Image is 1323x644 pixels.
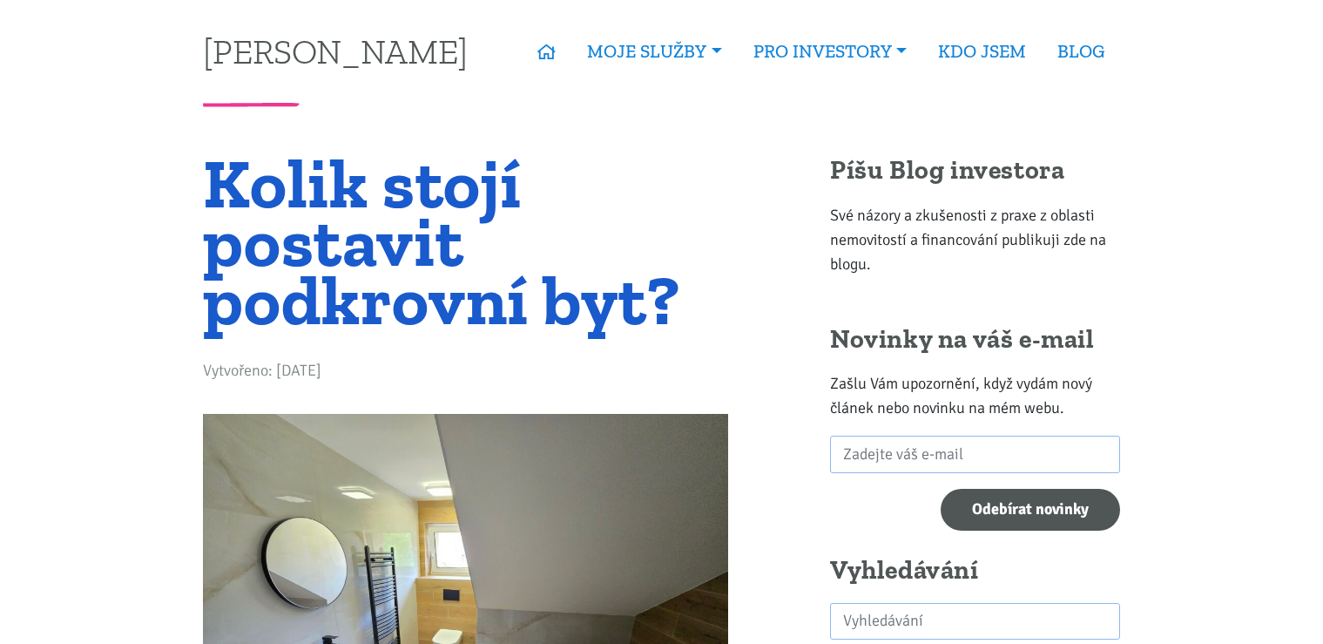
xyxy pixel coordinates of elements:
p: Zašlu Vám upozornění, když vydám nový článek nebo novinku na mém webu. [830,371,1120,420]
a: KDO JSEM [922,31,1042,71]
h2: Novinky na váš e-mail [830,323,1120,356]
input: Odebírat novinky [941,489,1120,532]
h2: Vyhledávání [830,554,1120,587]
input: Zadejte váš e-mail [830,436,1120,473]
p: Své názory a zkušenosti z praxe z oblasti nemovitostí a financování publikuji zde na blogu. [830,203,1120,276]
h1: Kolik stojí postavit podkrovní byt? [203,154,728,330]
a: MOJE SLUŽBY [571,31,737,71]
input: search [830,603,1120,641]
div: Vytvořeno: [DATE] [203,358,728,390]
h2: Píšu Blog investora [830,154,1120,187]
a: [PERSON_NAME] [203,34,468,68]
a: PRO INVESTORY [738,31,922,71]
a: BLOG [1042,31,1120,71]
